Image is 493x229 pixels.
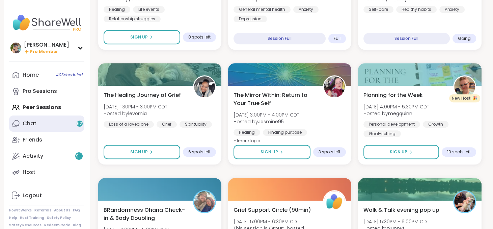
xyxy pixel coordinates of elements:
[104,6,130,13] div: Healing
[324,76,345,97] img: Jasmine95
[363,103,429,110] span: [DATE] 4:00PM - 5:30PM CDT
[104,121,154,128] div: Loss of a loved one
[454,76,475,97] img: megquinn
[9,223,42,228] a: Safety Resources
[77,121,82,127] span: 62
[23,169,35,176] div: Host
[9,215,17,220] a: Help
[423,121,448,128] div: Growth
[104,110,167,117] span: Hosted by
[104,206,186,222] span: BRandomness Ohana Check-in & Body Doubling
[73,208,80,213] a: FAQ
[9,132,84,148] a: Friends
[363,33,449,44] div: Session Full
[180,121,212,128] div: Spirituality
[363,121,420,128] div: Personal development
[363,145,439,159] button: Sign Up
[454,191,475,212] img: Sunnyt
[104,91,181,99] span: The Healing Journey of Grief
[44,223,70,228] a: Redeem Code
[104,30,180,44] button: Sign Up
[194,76,215,97] img: levornia
[363,6,393,13] div: Self-care
[319,149,340,155] span: 3 spots left
[363,110,429,117] span: Hosted by
[234,16,267,22] div: Depression
[390,149,407,155] span: Sign Up
[104,145,180,159] button: Sign Up
[458,36,471,41] span: Going
[194,191,215,212] img: BRandom502
[54,208,70,213] a: About Us
[334,36,340,41] span: Full
[104,103,167,110] span: [DATE] 1:30PM - 3:00PM CDT
[30,49,58,55] span: Pro Member
[363,206,439,214] span: Walk & Talk evening pop up
[23,192,42,199] div: Logout
[234,33,326,44] div: Session Full
[263,129,307,136] div: Finding purpose
[47,215,71,220] a: Safety Policy
[9,83,84,99] a: Pro Sessions
[447,149,471,155] span: 10 spots left
[234,129,260,136] div: Healing
[9,11,84,34] img: ShareWell Nav Logo
[104,16,161,22] div: Relationship struggles
[56,72,83,78] span: 40 Scheduled
[23,136,42,144] div: Friends
[23,120,36,127] div: Chat
[133,6,165,13] div: Life events
[388,110,412,117] b: megquinn
[9,67,84,83] a: Home40Scheduled
[234,145,310,159] button: Sign Up
[9,164,84,180] a: Host
[128,110,147,117] b: levornia
[9,148,84,164] a: Activity9+
[363,218,429,225] span: [DATE] 5:30PM - 6:00PM CDT
[324,191,345,212] img: ShareWell
[130,149,148,155] span: Sign Up
[293,6,319,13] div: Anxiety
[234,91,316,107] span: The Mirror Within: Return to Your True Self
[9,187,84,204] a: Logout
[234,6,291,13] div: General mental health
[258,118,284,125] b: Jasmine95
[23,152,43,160] div: Activity
[157,121,177,128] div: Grief
[439,6,465,13] div: Anxiety
[23,87,57,95] div: Pro Sessions
[363,91,423,99] span: Planning for the Week
[9,208,32,213] a: How It Works
[188,149,211,155] span: 6 spots left
[20,215,44,220] a: Host Training
[10,43,21,53] img: Adrienne_QueenOfTheDawn
[9,116,84,132] a: Chat62
[234,118,299,125] span: Hosted by
[76,153,82,159] span: 9 +
[73,223,81,228] a: Blog
[234,218,304,225] span: [DATE] 5:00PM - 6:30PM CDT
[234,111,299,118] span: [DATE] 3:00PM - 4:00PM CDT
[188,34,211,40] span: 8 spots left
[34,208,51,213] a: Referrals
[234,206,311,214] span: Grief Support Circle (90min)
[449,94,480,102] div: New Host! 🎉
[396,6,437,13] div: Healthy habits
[363,130,401,137] div: Goal-setting
[24,41,69,49] div: [PERSON_NAME]
[261,149,278,155] span: Sign Up
[23,71,39,79] div: Home
[130,34,148,40] span: Sign Up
